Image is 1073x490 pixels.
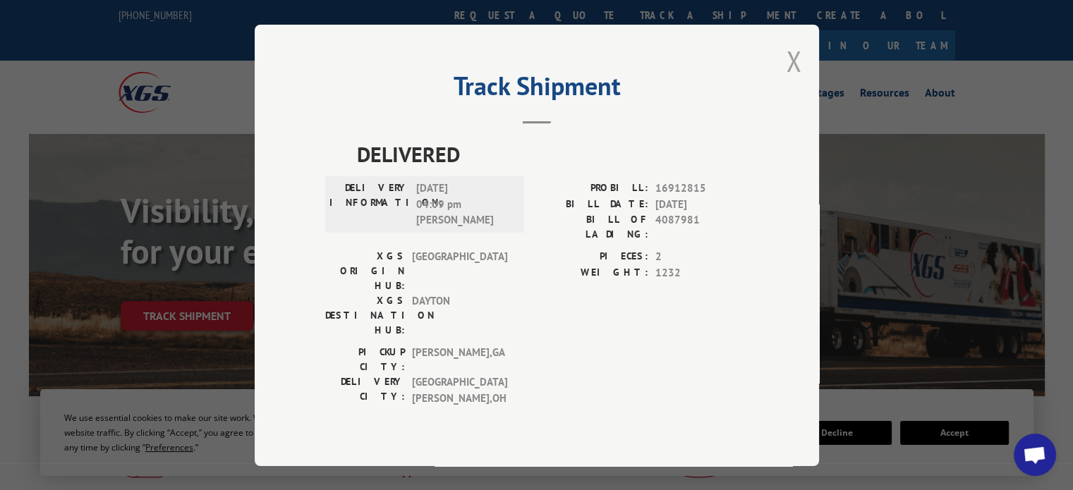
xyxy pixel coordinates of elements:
[325,293,405,338] label: XGS DESTINATION HUB:
[412,249,507,293] span: [GEOGRAPHIC_DATA]
[537,249,648,265] label: PIECES:
[325,374,405,406] label: DELIVERY CITY:
[1014,434,1056,476] div: Open chat
[537,212,648,242] label: BILL OF LADING:
[537,264,648,281] label: WEIGHT:
[655,212,748,242] span: 4087981
[537,180,648,197] label: PROBILL:
[655,196,748,212] span: [DATE]
[412,345,507,374] span: [PERSON_NAME] , GA
[325,76,748,103] h2: Track Shipment
[325,345,405,374] label: PICKUP CITY:
[325,249,405,293] label: XGS ORIGIN HUB:
[412,293,507,338] span: DAYTON
[412,374,507,406] span: [GEOGRAPHIC_DATA][PERSON_NAME] , OH
[786,42,801,80] button: Close modal
[329,180,409,228] label: DELIVERY INFORMATION:
[655,249,748,265] span: 2
[537,196,648,212] label: BILL DATE:
[416,180,511,228] span: [DATE] 04:09 pm [PERSON_NAME]
[655,264,748,281] span: 1232
[655,180,748,197] span: 16912815
[357,138,748,170] span: DELIVERED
